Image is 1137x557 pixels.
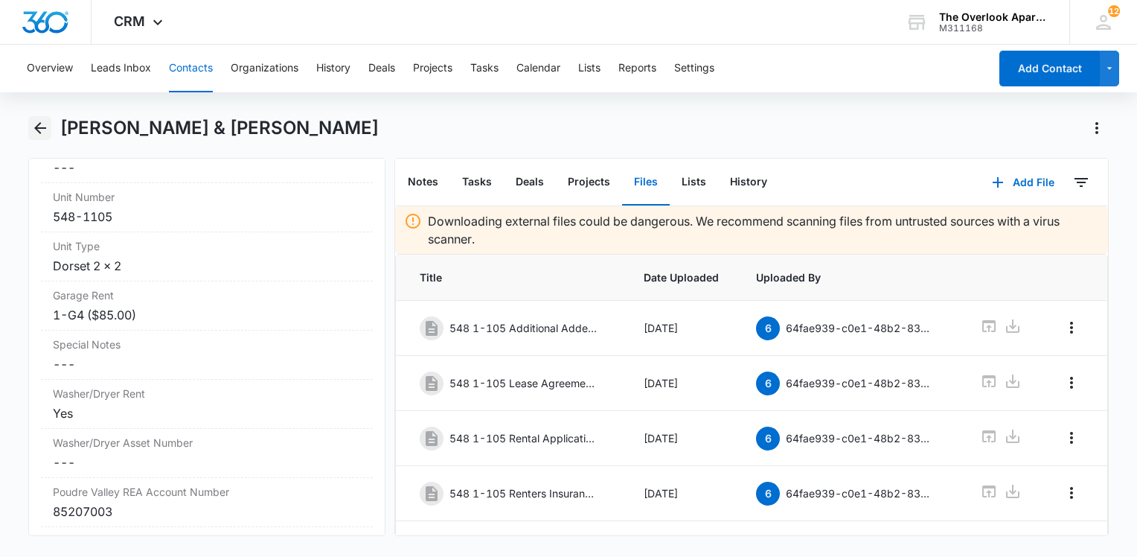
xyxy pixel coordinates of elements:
[231,45,298,92] button: Organizations
[27,45,73,92] button: Overview
[977,165,1069,200] button: Add File
[53,238,361,254] label: Unit Type
[786,375,935,391] p: 64fae939-c0e1-48b2-8362-5020b578f76b
[53,484,361,500] label: Poudre Valley REA Account Number
[53,386,361,401] label: Washer/Dryer Rent
[41,429,373,478] div: Washer/Dryer Asset Number---
[41,478,373,527] div: Poudre Valley REA Account Number85207003
[449,320,598,336] p: 548 1-105 Additional Addendums.pdf
[718,159,779,206] button: History
[618,45,656,92] button: Reports
[674,45,714,92] button: Settings
[428,212,1099,248] p: Downloading external files could be dangerous. We recommend scanning files from untrusted sources...
[28,116,51,140] button: Back
[53,453,361,471] dd: ---
[91,45,151,92] button: Leads Inbox
[626,356,738,411] td: [DATE]
[449,430,598,446] p: 548 1-105 Rental Applications.pdf
[53,208,361,226] div: 548-1105
[786,486,935,501] p: 64fae939-c0e1-48b2-8362-5020b578f76b
[450,159,504,206] button: Tasks
[626,466,738,521] td: [DATE]
[756,482,780,506] span: 6
[786,320,935,336] p: 64fae939-c0e1-48b2-8362-5020b578f76b
[756,372,780,395] span: 6
[53,189,361,205] label: Unit Number
[670,159,718,206] button: Lists
[1108,5,1120,17] span: 12
[420,270,608,285] span: Title
[1108,5,1120,17] div: notifications count
[1060,426,1083,450] button: Overflow Menu
[41,183,373,232] div: Unit Number548-1105
[41,380,373,429] div: Washer/Dryer RentYes
[449,486,598,501] p: 548 1-105 Renters Insurance.pdf
[449,375,598,391] p: 548 1-105 Lease Agreement.pdf
[53,337,361,352] label: Special Notes
[504,159,556,206] button: Deals
[756,316,780,340] span: 6
[41,232,373,281] div: Unit TypeDorset 2 x 2
[53,257,361,275] div: Dorset 2 x 2
[53,159,361,176] dd: ---
[578,45,600,92] button: Lists
[114,13,145,29] span: CRM
[53,287,361,303] label: Garage Rent
[53,533,361,549] label: Xcel Gas Account Number
[1069,171,1093,194] button: Filters
[626,301,738,356] td: [DATE]
[41,281,373,331] div: Garage Rent1-G4 ($85.00)
[939,23,1048,34] div: account id
[41,331,373,380] div: Special Notes---
[626,411,738,466] td: [DATE]
[939,11,1048,23] div: account name
[516,45,560,92] button: Calendar
[622,159,670,206] button: Files
[1085,116,1109,140] button: Actions
[1060,371,1083,395] button: Overflow Menu
[368,45,395,92] button: Deals
[756,270,944,285] span: Uploaded By
[53,306,361,324] div: 1-G4 ($85.00)
[53,435,361,451] label: Washer/Dryer Asset Number
[644,270,720,285] span: Date Uploaded
[169,45,213,92] button: Contacts
[1060,481,1083,505] button: Overflow Menu
[60,117,379,139] h1: [PERSON_NAME] & [PERSON_NAME]
[413,45,452,92] button: Projects
[53,404,361,422] div: Yes
[1060,316,1083,340] button: Overflow Menu
[999,51,1100,86] button: Add Contact
[556,159,622,206] button: Projects
[53,503,361,521] div: 85207003
[786,430,935,446] p: 64fae939-c0e1-48b2-8362-5020b578f76b
[53,355,361,373] dd: ---
[316,45,350,92] button: History
[41,134,373,183] div: Notes---
[470,45,499,92] button: Tasks
[756,427,780,451] span: 6
[396,159,450,206] button: Notes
